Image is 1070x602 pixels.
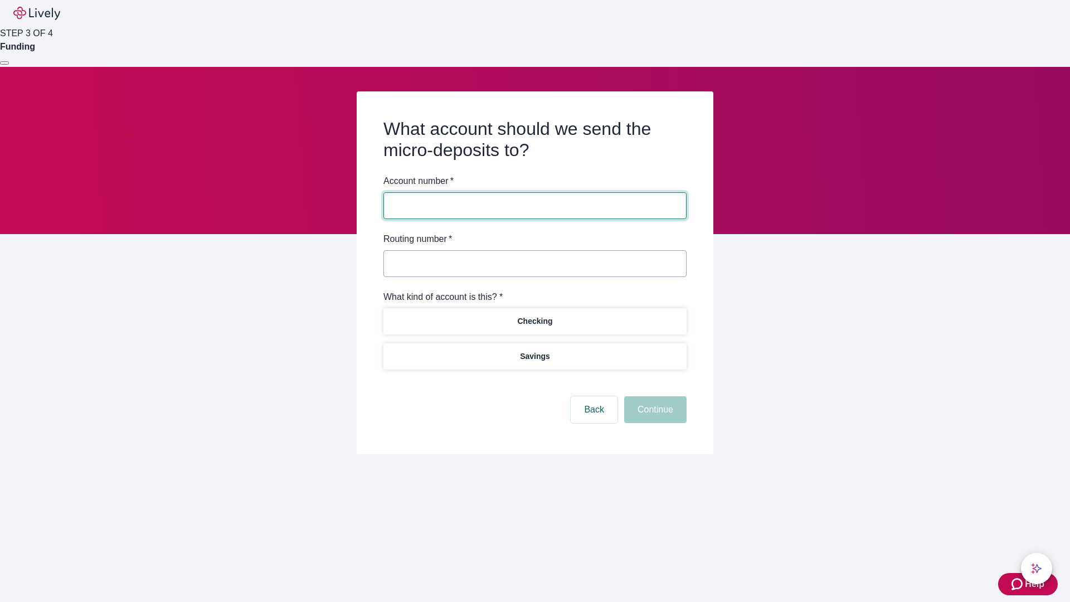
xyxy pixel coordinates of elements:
[520,351,550,362] p: Savings
[1031,563,1042,574] svg: Lively AI Assistant
[1011,577,1025,591] svg: Zendesk support icon
[1021,553,1052,584] button: chat
[13,7,60,20] img: Lively
[383,308,687,334] button: Checking
[998,573,1058,595] button: Zendesk support iconHelp
[517,315,552,327] p: Checking
[383,343,687,370] button: Savings
[571,396,617,423] button: Back
[383,174,454,188] label: Account number
[1025,577,1044,591] span: Help
[383,118,687,161] h2: What account should we send the micro-deposits to?
[383,232,452,246] label: Routing number
[383,290,503,304] label: What kind of account is this? *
